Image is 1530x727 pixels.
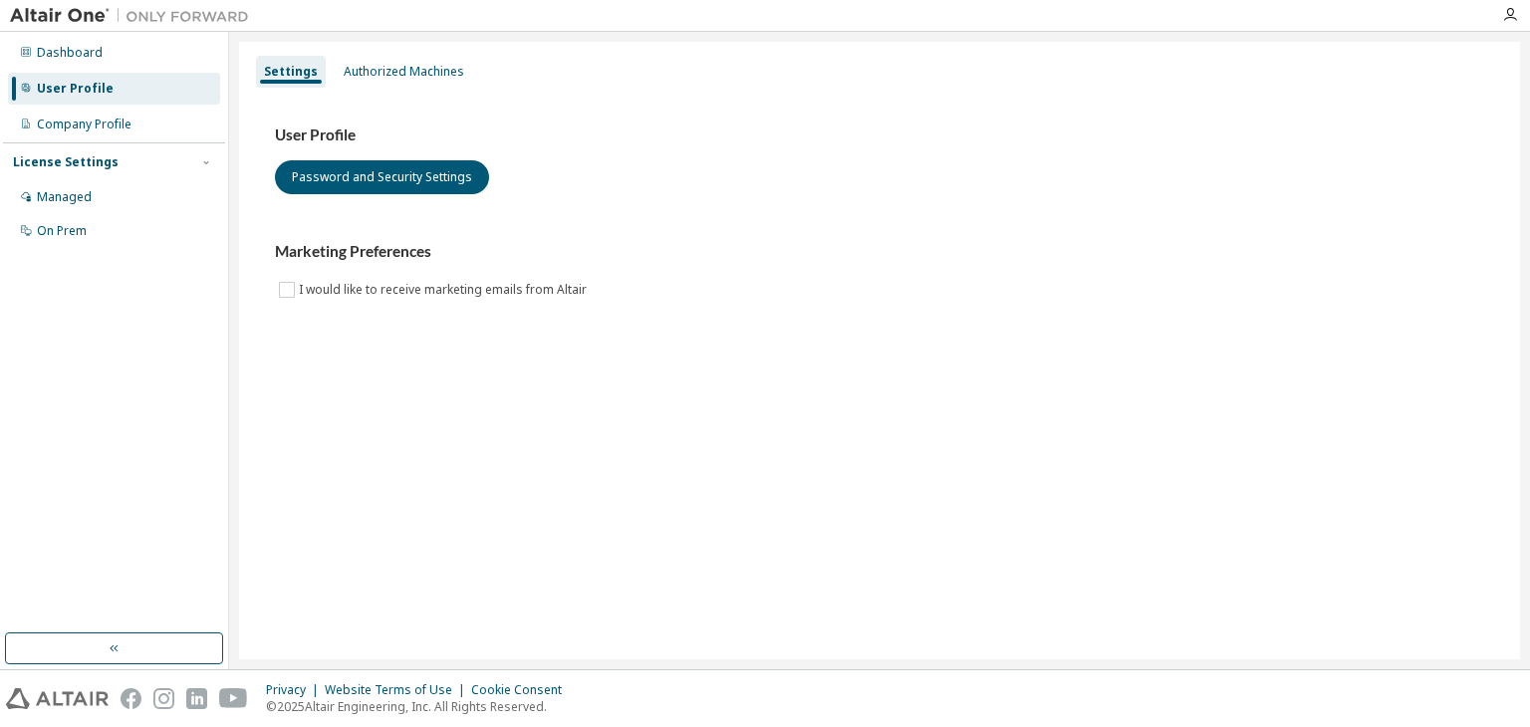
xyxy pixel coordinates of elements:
[37,81,114,97] div: User Profile
[344,64,464,80] div: Authorized Machines
[37,189,92,205] div: Managed
[266,698,574,715] p: © 2025 Altair Engineering, Inc. All Rights Reserved.
[266,682,325,698] div: Privacy
[299,278,591,302] label: I would like to receive marketing emails from Altair
[275,125,1484,145] h3: User Profile
[13,154,119,170] div: License Settings
[121,688,141,709] img: facebook.svg
[37,45,103,61] div: Dashboard
[6,688,109,709] img: altair_logo.svg
[37,223,87,239] div: On Prem
[219,688,248,709] img: youtube.svg
[325,682,471,698] div: Website Terms of Use
[264,64,318,80] div: Settings
[471,682,574,698] div: Cookie Consent
[153,688,174,709] img: instagram.svg
[37,117,131,132] div: Company Profile
[275,160,489,194] button: Password and Security Settings
[275,242,1484,262] h3: Marketing Preferences
[186,688,207,709] img: linkedin.svg
[10,6,259,26] img: Altair One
